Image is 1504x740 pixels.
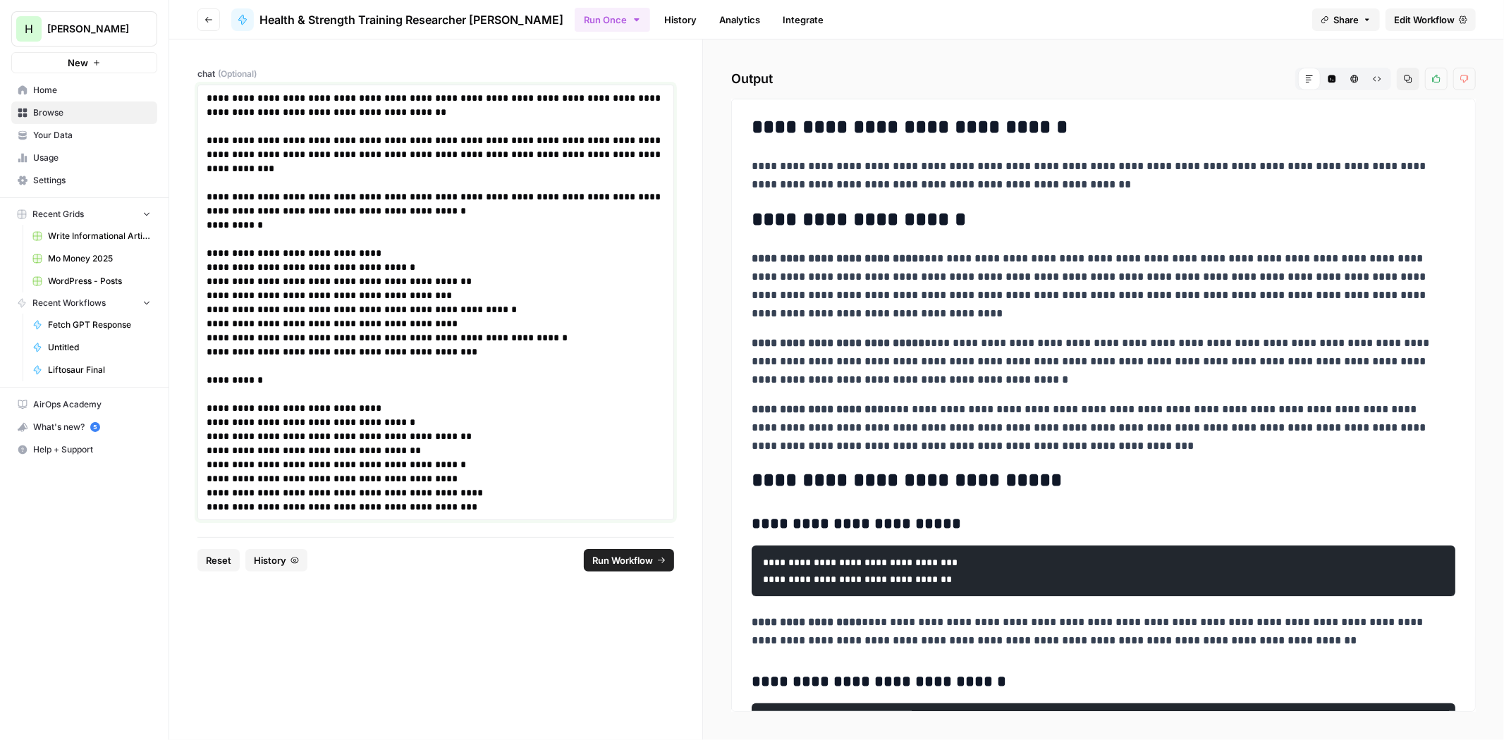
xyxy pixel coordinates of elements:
span: Usage [33,152,151,164]
span: Health & Strength Training Researcher [PERSON_NAME] [259,11,563,28]
button: New [11,52,157,73]
a: Edit Workflow [1386,8,1476,31]
button: Recent Workflows [11,292,157,314]
span: Browse [33,106,151,119]
span: Mo Money 2025 [48,252,151,265]
button: Help + Support [11,438,157,461]
button: Run Once [575,8,650,32]
a: Liftosaur Final [26,359,157,381]
a: Write Informational Article [26,225,157,247]
span: Recent Grids [32,208,84,221]
button: Workspace: Hasbrook [11,11,157,47]
span: Settings [33,174,151,187]
span: Run Workflow [592,553,653,567]
a: Usage [11,147,157,169]
a: AirOps Academy [11,393,157,416]
button: What's new? 5 [11,416,157,438]
a: Analytics [711,8,769,31]
a: WordPress - Posts [26,270,157,292]
a: Browse [11,101,157,124]
button: Run Workflow [584,549,674,572]
span: (Optional) [218,68,257,80]
span: Your Data [33,129,151,142]
span: WordPress - Posts [48,275,151,288]
button: Share [1312,8,1380,31]
span: AirOps Academy [33,398,151,411]
span: Untitled [48,341,151,354]
button: History [245,549,307,572]
button: Recent Grids [11,204,157,225]
span: History [254,553,286,567]
text: 5 [93,424,97,431]
label: chat [197,68,674,80]
span: Recent Workflows [32,297,106,309]
span: Fetch GPT Response [48,319,151,331]
button: Reset [197,549,240,572]
a: Home [11,79,157,101]
a: Health & Strength Training Researcher [PERSON_NAME] [231,8,563,31]
div: What's new? [12,417,157,438]
span: Home [33,84,151,97]
span: Share [1333,13,1359,27]
a: Integrate [774,8,832,31]
a: 5 [90,422,100,432]
span: Write Informational Article [48,230,151,242]
span: Liftosaur Final [48,364,151,376]
a: Settings [11,169,157,192]
a: History [656,8,705,31]
a: Mo Money 2025 [26,247,157,270]
span: Edit Workflow [1394,13,1455,27]
span: H [25,20,33,37]
a: Fetch GPT Response [26,314,157,336]
span: Help + Support [33,443,151,456]
span: New [68,56,88,70]
span: [PERSON_NAME] [47,22,133,36]
a: Your Data [11,124,157,147]
h2: Output [731,68,1476,90]
span: Reset [206,553,231,567]
a: Untitled [26,336,157,359]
